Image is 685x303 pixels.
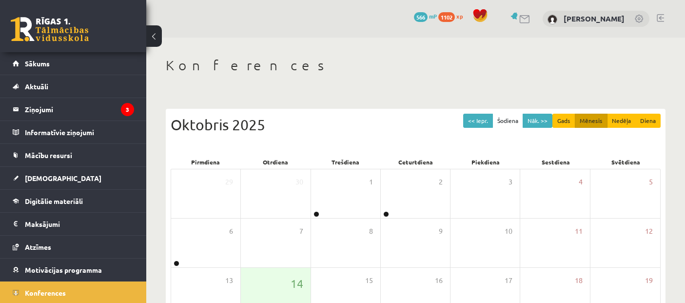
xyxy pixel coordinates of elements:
a: Digitālie materiāli [13,190,134,212]
span: 15 [365,275,373,286]
span: 1 [369,177,373,187]
span: 8 [369,226,373,237]
button: Diena [635,114,661,128]
a: Aktuāli [13,75,134,98]
span: Digitālie materiāli [25,197,83,205]
span: Atzīmes [25,242,51,251]
a: Maksājumi [13,213,134,235]
h1: Konferences [166,57,665,74]
button: Šodiena [492,114,523,128]
span: Sākums [25,59,50,68]
div: Svētdiena [590,155,661,169]
span: 30 [295,177,303,187]
a: Rīgas 1. Tālmācības vidusskola [11,17,89,41]
span: Konferences [25,288,66,297]
a: [DEMOGRAPHIC_DATA] [13,167,134,189]
span: 18 [575,275,583,286]
span: 9 [439,226,443,237]
button: << Iepr. [463,114,493,128]
div: Oktobris 2025 [171,114,661,136]
span: Motivācijas programma [25,265,102,274]
button: Nedēļa [607,114,636,128]
a: Sākums [13,52,134,75]
a: Ziņojumi3 [13,98,134,121]
button: Nāk. >> [523,114,552,128]
span: mP [429,12,437,20]
span: 7 [299,226,303,237]
span: 17 [505,275,512,286]
span: Mācību resursi [25,151,72,160]
legend: Maksājumi [25,213,134,235]
a: Mācību resursi [13,144,134,166]
a: [PERSON_NAME] [564,14,625,23]
span: 1102 [438,12,455,22]
a: Motivācijas programma [13,259,134,281]
button: Gads [552,114,575,128]
div: Piekdiena [450,155,521,169]
span: xp [456,12,463,20]
span: Aktuāli [25,82,48,91]
span: 16 [435,275,443,286]
legend: Informatīvie ziņojumi [25,121,134,143]
span: 5 [649,177,653,187]
span: 566 [414,12,428,22]
button: Mēnesis [575,114,607,128]
img: Polīna Pērkone [548,15,557,24]
span: 14 [291,275,303,292]
span: [DEMOGRAPHIC_DATA] [25,174,101,182]
a: Informatīvie ziņojumi [13,121,134,143]
span: 4 [579,177,583,187]
div: Trešdiena [311,155,381,169]
span: 19 [645,275,653,286]
span: 12 [645,226,653,237]
span: 2 [439,177,443,187]
i: 3 [121,103,134,116]
a: 566 mP [414,12,437,20]
div: Ceturtdiena [381,155,451,169]
legend: Ziņojumi [25,98,134,121]
span: 6 [229,226,233,237]
div: Otrdiena [241,155,311,169]
span: 29 [225,177,233,187]
div: Sestdiena [521,155,591,169]
a: 1102 xp [438,12,468,20]
div: Pirmdiena [171,155,241,169]
span: 11 [575,226,583,237]
a: Atzīmes [13,236,134,258]
span: 3 [509,177,512,187]
span: 10 [505,226,512,237]
span: 13 [225,275,233,286]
